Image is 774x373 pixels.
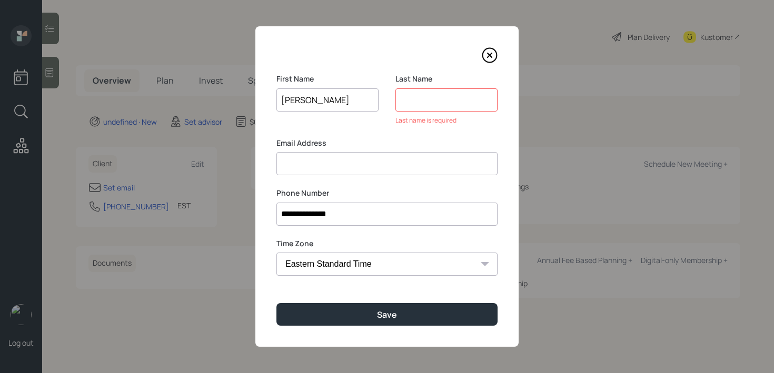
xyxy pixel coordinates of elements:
[276,188,498,198] label: Phone Number
[395,74,498,84] label: Last Name
[276,74,379,84] label: First Name
[276,303,498,326] button: Save
[276,138,498,148] label: Email Address
[395,116,498,125] div: Last name is required
[276,238,498,249] label: Time Zone
[377,309,397,320] div: Save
